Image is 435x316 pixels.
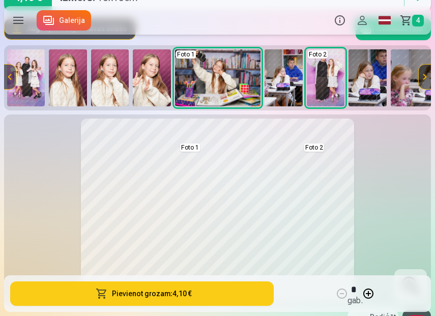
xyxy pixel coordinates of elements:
[37,10,91,31] a: Galerija
[176,50,196,59] div: Foto 1
[373,6,396,35] a: Global
[308,50,328,59] div: Foto 2
[351,6,373,35] button: Profils
[329,6,351,35] button: Info
[396,6,431,35] a: Grozs4
[10,281,274,306] button: Pievienot grozam:4,10 €
[412,15,424,26] span: 4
